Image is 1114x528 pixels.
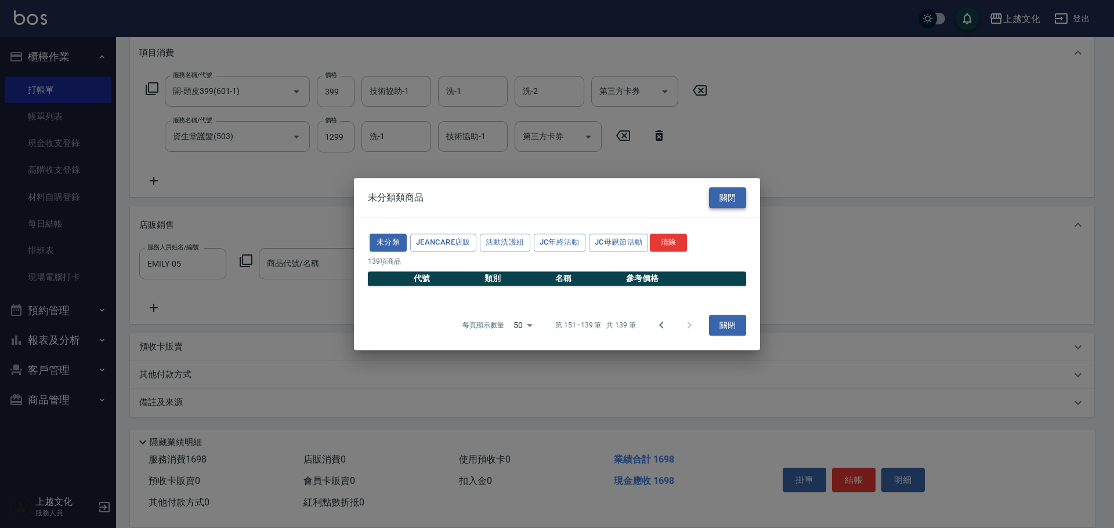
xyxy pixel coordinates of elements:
[482,271,552,286] th: 類別
[462,320,504,330] p: 每頁顯示數量
[370,234,407,252] button: 未分類
[709,315,746,336] button: 關閉
[648,311,675,339] button: Go to previous page
[555,320,636,330] p: 第 151–139 筆 共 139 筆
[534,234,585,252] button: JC年終活動
[589,234,649,252] button: JC母親節活動
[368,192,424,203] span: 未分類類商品
[509,309,537,341] div: 50
[552,271,623,286] th: 名稱
[411,271,482,286] th: 代號
[623,271,746,286] th: 參考價格
[368,256,746,267] p: 139 項商品
[410,234,476,252] button: JeanCare店販
[650,234,687,252] button: 清除
[480,234,530,252] button: 活動洗護組
[709,187,746,209] button: 關閉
